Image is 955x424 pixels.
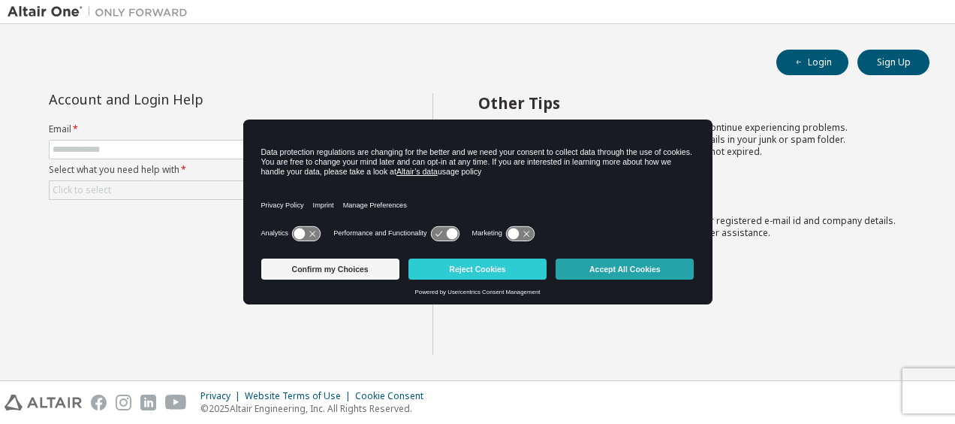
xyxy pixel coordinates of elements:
[53,184,111,196] div: Click to select
[116,395,131,410] img: instagram.svg
[91,395,107,410] img: facebook.svg
[245,390,355,402] div: Website Terms of Use
[165,395,187,410] img: youtube.svg
[355,390,432,402] div: Cookie Consent
[8,5,195,20] img: Altair One
[200,402,432,415] p: © 2025 Altair Engineering, Inc. All Rights Reserved.
[50,181,390,199] div: Click to select
[49,93,323,105] div: Account and Login Help
[49,123,391,135] label: Email
[140,395,156,410] img: linkedin.svg
[478,93,903,113] h2: Other Tips
[200,390,245,402] div: Privacy
[857,50,929,75] button: Sign Up
[49,164,391,176] label: Select what you need help with
[5,395,82,410] img: altair_logo.svg
[776,50,848,75] button: Login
